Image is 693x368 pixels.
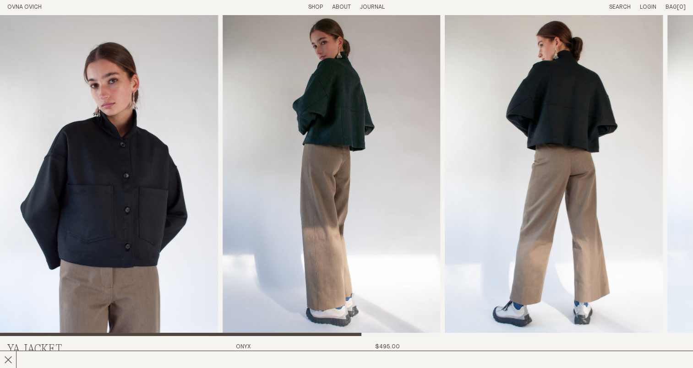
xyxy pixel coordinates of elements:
div: 2 / 6 [223,8,441,336]
summary: About [332,4,351,11]
a: Login [640,4,656,10]
a: Journal [360,4,385,10]
img: Ya Jacket [445,8,663,336]
a: Shop [308,4,323,10]
a: Search [609,4,631,10]
div: 3 / 6 [445,8,663,336]
span: $495.00 [375,344,400,350]
a: Home [7,4,42,10]
h2: Ya Jacket [7,343,171,357]
img: Ya Jacket [223,8,441,336]
span: Bag [666,4,677,10]
span: [0] [677,4,686,10]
